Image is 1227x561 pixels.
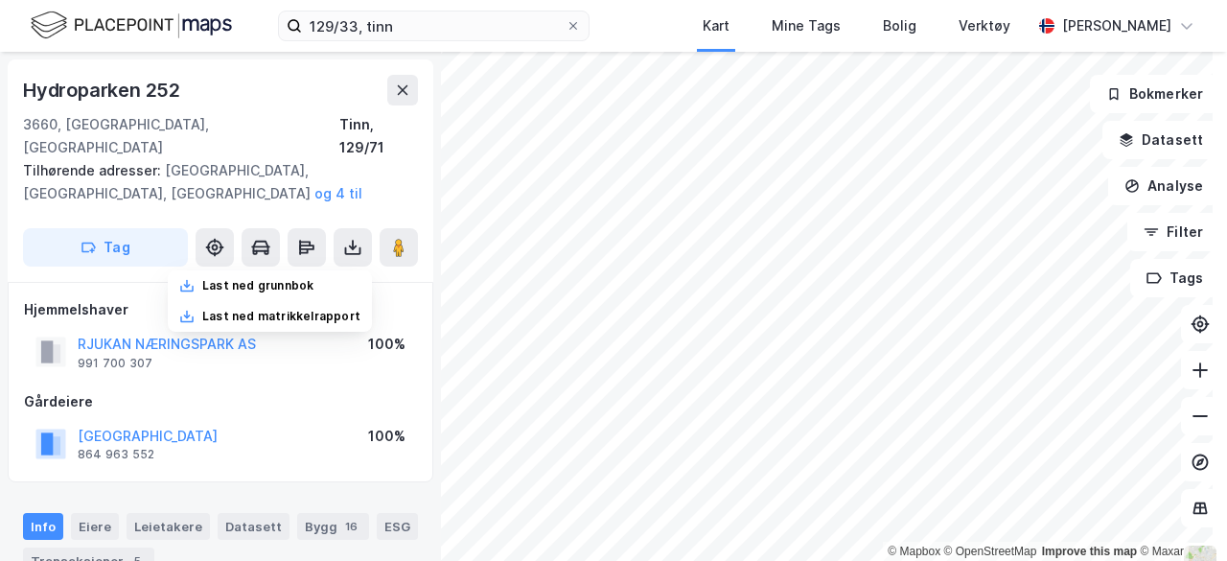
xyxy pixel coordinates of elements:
[302,12,566,40] input: Søk på adresse, matrikkel, gårdeiere, leietakere eller personer
[24,298,417,321] div: Hjemmelshaver
[1062,14,1171,37] div: [PERSON_NAME]
[772,14,841,37] div: Mine Tags
[202,278,313,293] div: Last ned grunnbok
[1130,259,1219,297] button: Tags
[1127,213,1219,251] button: Filter
[71,513,119,540] div: Eiere
[377,513,418,540] div: ESG
[127,513,210,540] div: Leietakere
[23,75,184,105] div: Hydroparken 252
[341,517,361,536] div: 16
[368,333,405,356] div: 100%
[218,513,289,540] div: Datasett
[23,228,188,267] button: Tag
[703,14,729,37] div: Kart
[1090,75,1219,113] button: Bokmerker
[23,513,63,540] div: Info
[1108,167,1219,205] button: Analyse
[202,309,360,324] div: Last ned matrikkelrapport
[78,447,154,462] div: 864 963 552
[339,113,418,159] div: Tinn, 129/71
[23,113,339,159] div: 3660, [GEOGRAPHIC_DATA], [GEOGRAPHIC_DATA]
[1042,545,1137,558] a: Improve this map
[23,162,165,178] span: Tilhørende adresser:
[1131,469,1227,561] div: Kontrollprogram for chat
[78,356,152,371] div: 991 700 307
[1131,469,1227,561] iframe: Chat Widget
[959,14,1010,37] div: Verktøy
[883,14,916,37] div: Bolig
[24,390,417,413] div: Gårdeiere
[1102,121,1219,159] button: Datasett
[297,513,369,540] div: Bygg
[368,425,405,448] div: 100%
[23,159,403,205] div: [GEOGRAPHIC_DATA], [GEOGRAPHIC_DATA], [GEOGRAPHIC_DATA]
[31,9,232,42] img: logo.f888ab2527a4732fd821a326f86c7f29.svg
[888,545,940,558] a: Mapbox
[944,545,1037,558] a: OpenStreetMap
